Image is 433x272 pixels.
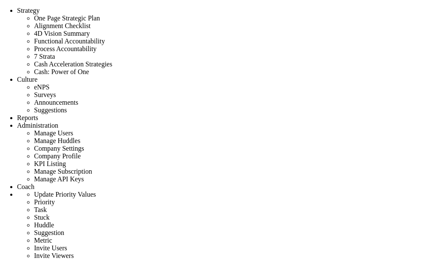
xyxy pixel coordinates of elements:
span: One Page Strategic Plan [34,14,100,22]
span: 7 Strata [34,53,55,60]
span: Culture [17,76,37,83]
span: Company Settings [34,145,84,152]
span: eNPS [34,83,49,91]
span: Company Profile [34,152,81,160]
li: Employee Net Promoter Score: A Measure of Employee Engagement [34,83,433,91]
span: Invite Viewers [34,252,74,259]
span: 4D Vision Summary [34,30,90,37]
span: Suggestion [34,229,64,236]
span: Strategy [17,7,40,14]
span: Coach [17,183,34,190]
span: Manage Huddles [34,137,80,144]
span: Huddle [34,221,54,229]
span: Announcements [34,99,78,106]
span: Metric [34,237,52,244]
span: Manage API Keys [34,175,84,183]
span: Manage Users [34,129,73,137]
span: Invite Users [34,244,67,252]
span: Alignment Checklist [34,22,91,29]
span: Suggestions [34,106,67,114]
span: Cash Acceleration Strategies [34,60,112,68]
span: Administration [17,122,58,129]
span: KPI Listing [34,160,66,167]
span: Process Accountability [34,45,97,52]
span: Manage Subscription [34,168,92,175]
span: Functional Accountability [34,37,105,45]
span: Task [34,206,47,213]
span: Stuck [34,214,49,221]
span: Reports [17,114,38,121]
span: Priority [34,198,55,206]
span: Cash: Power of One [34,68,89,75]
span: Surveys [34,91,56,98]
span: Update Priority Values [34,191,96,198]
